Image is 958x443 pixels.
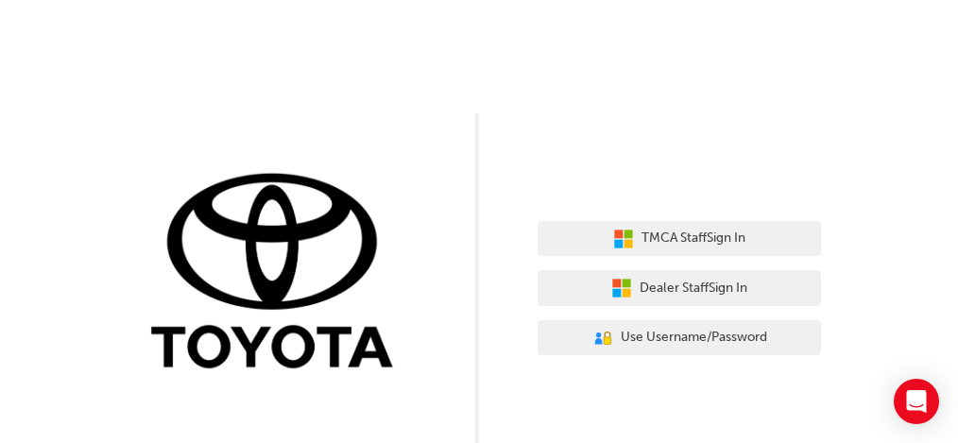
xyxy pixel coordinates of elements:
div: Open Intercom Messenger [894,379,939,424]
span: Use Username/Password [621,327,767,349]
button: Use Username/Password [538,320,821,356]
button: TMCA StaffSign In [538,221,821,257]
button: Dealer StaffSign In [538,270,821,306]
span: Dealer Staff Sign In [640,278,747,299]
img: Trak [137,169,420,378]
span: TMCA Staff Sign In [642,228,745,249]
